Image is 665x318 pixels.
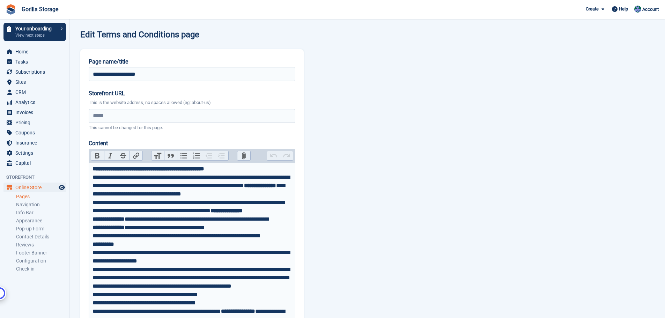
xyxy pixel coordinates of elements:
span: Insurance [15,138,57,148]
span: Pricing [15,118,57,127]
a: menu [3,108,66,117]
p: Your onboarding [15,26,57,31]
span: Invoices [15,108,57,117]
button: Heading [152,151,164,160]
span: Subscriptions [15,67,57,77]
img: Leesha Sutherland [634,6,641,13]
button: Undo [267,151,280,160]
a: menu [3,128,66,138]
a: menu [3,97,66,107]
a: menu [3,57,66,67]
a: Check-in [16,266,66,272]
p: This cannot be changed for this page. [89,124,295,131]
label: Storefront URL [89,89,295,98]
span: Home [15,47,57,57]
button: Attach Files [237,151,250,160]
button: Bullets [177,151,190,160]
span: Coupons [15,128,57,138]
span: Storefront [6,174,69,181]
a: menu [3,87,66,97]
p: This is the website address, no spaces allowed (eg: about-us) [89,99,295,106]
a: Pages [16,193,66,200]
a: menu [3,118,66,127]
a: Contact Details [16,234,66,240]
button: Quote [164,151,177,160]
span: Help [619,6,628,13]
button: Link [130,151,142,160]
button: Strikethrough [117,151,130,160]
img: stora-icon-8386f47178a22dfd0bd8f6a31ec36ba5ce8667c1dd55bd0f319d3a0aa187defe.svg [6,4,16,15]
a: menu [3,158,66,168]
a: Pop-up Form [16,225,66,232]
button: Bold [91,151,104,160]
a: menu [3,138,66,148]
span: CRM [15,87,57,97]
button: Decrease Level [203,151,216,160]
span: Account [642,6,659,13]
span: Tasks [15,57,57,67]
a: Gorilla Storage [19,3,61,15]
a: Preview store [58,183,66,192]
label: Page name/title [89,58,295,66]
span: Analytics [15,97,57,107]
a: menu [3,47,66,57]
a: menu [3,183,66,192]
p: View next steps [15,32,57,38]
span: Create [586,6,599,13]
a: Info Bar [16,209,66,216]
span: Capital [15,158,57,168]
a: Reviews [16,242,66,248]
button: Redo [280,151,293,160]
button: Increase Level [216,151,229,160]
a: Navigation [16,201,66,208]
a: menu [3,77,66,87]
span: Settings [15,148,57,158]
button: Numbers [190,151,203,160]
span: Online Store [15,183,57,192]
a: Footer Banner [16,250,66,256]
a: menu [3,67,66,77]
a: menu [3,148,66,158]
a: Appearance [16,217,66,224]
span: Sites [15,77,57,87]
a: Configuration [16,258,66,264]
label: Content [89,139,295,148]
h1: Edit Terms and Conditions page [80,30,199,39]
a: Your onboarding View next steps [3,23,66,41]
button: Italic [104,151,117,160]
